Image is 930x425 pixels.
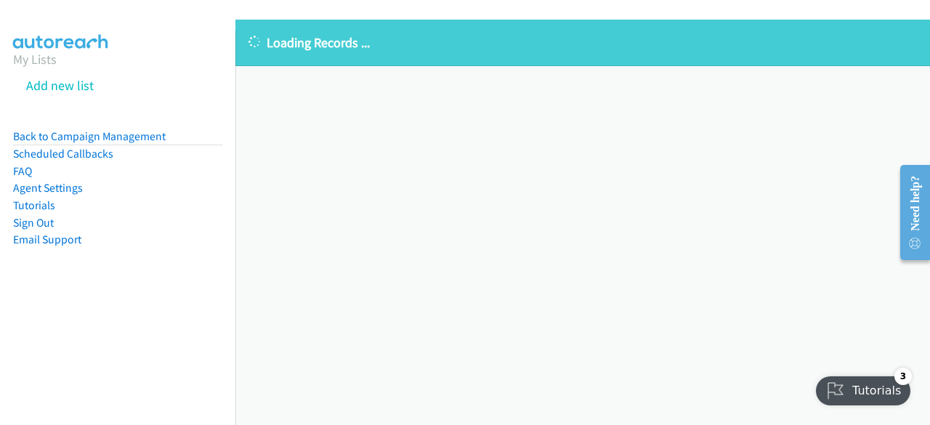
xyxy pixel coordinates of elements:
a: My Lists [13,51,57,68]
a: Agent Settings [13,181,83,195]
a: Back to Campaign Management [13,129,166,143]
a: Email Support [13,232,81,246]
iframe: Resource Center [889,155,930,270]
iframe: Checklist [807,362,919,414]
a: Sign Out [13,216,54,230]
p: Loading Records ... [248,33,917,52]
a: Add new list [26,77,94,94]
a: Tutorials [13,198,55,212]
a: FAQ [13,164,32,178]
a: Scheduled Callbacks [13,147,113,161]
